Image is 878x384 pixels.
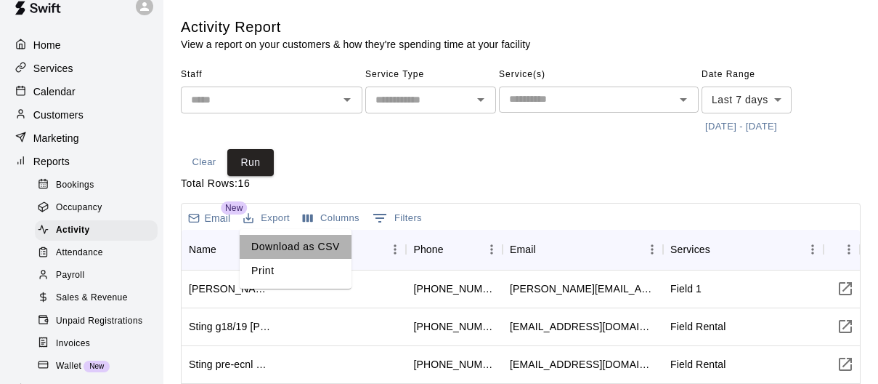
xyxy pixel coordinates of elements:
[35,198,158,218] div: Occupancy
[56,337,90,351] span: Invoices
[702,116,781,138] button: [DATE] - [DATE]
[347,239,367,260] button: Sort
[240,229,351,289] ul: Export
[56,178,94,193] span: Bookings
[702,63,829,87] span: Date Range
[35,355,163,377] a: WalletNew
[710,239,731,260] button: Sort
[673,89,694,110] button: Open
[189,229,216,270] div: Name
[837,318,854,335] svg: Visit customer page
[221,201,247,215] span: New
[536,239,556,260] button: Sort
[182,229,278,270] div: Name
[33,84,76,99] p: Calendar
[837,356,854,373] svg: Visit customer page
[35,220,158,241] div: Activity
[837,280,854,297] svg: Visit customer page
[831,350,860,379] button: Visit customer page
[802,239,824,260] button: Menu
[35,174,163,196] a: Bookings
[670,229,710,270] div: Services
[12,104,152,126] a: Customers
[670,319,726,334] div: Field Rental
[205,211,231,225] p: Email
[641,239,663,260] button: Menu
[503,229,663,270] div: Email
[413,319,495,334] div: +14692362299
[227,149,274,176] button: Run
[12,34,152,56] a: Home
[510,281,656,296] div: ryan.godfrey@paradigmsoccer.com
[663,229,824,270] div: Services
[384,239,406,260] button: Menu
[831,312,860,341] button: Visit customer page
[510,229,536,270] div: Email
[33,38,61,52] p: Home
[189,319,271,334] div: Sting g18/19 richardson
[240,235,351,259] li: Download as CSV
[413,281,495,296] div: +12144486636
[35,265,163,287] a: Payroll
[369,207,426,230] button: Show filters
[35,287,163,310] a: Sales & Revenue
[56,359,81,374] span: Wallet
[499,63,699,87] span: Service(s)
[35,288,158,308] div: Sales & Revenue
[84,362,110,370] span: New
[824,229,860,270] div: Link
[33,61,73,76] p: Services
[35,220,163,242] a: Activity
[56,291,128,305] span: Sales & Revenue
[406,229,503,270] div: Phone
[56,268,84,283] span: Payroll
[510,357,656,372] div: mariahdean424@gmail.com
[240,259,351,283] li: Print
[444,239,464,260] button: Sort
[184,208,234,228] button: Email
[471,89,491,110] button: Open
[12,151,152,172] a: Reports
[12,81,152,103] a: Calendar
[189,281,271,296] div: Ryan Godfrey
[838,239,860,260] button: Menu
[278,229,407,270] div: Memberships
[33,154,70,169] p: Reports
[12,127,152,149] a: Marketing
[413,229,443,270] div: Phone
[181,63,362,87] span: Staff
[35,311,158,332] div: Unpaid Registrations
[33,108,84,122] p: Customers
[670,281,702,296] div: Field 1
[56,223,90,238] span: Activity
[181,17,530,37] h5: Activity Report
[240,207,293,230] button: Export
[181,37,530,52] p: View a report on your customers & how they're spending time at your facility
[365,63,496,87] span: Service Type
[35,356,158,377] div: WalletNew
[12,57,152,79] a: Services
[181,149,227,176] button: Clear
[35,310,163,332] a: Unpaid Registrations
[216,239,237,260] button: Sort
[181,176,861,191] p: Total Rows: 16
[35,175,158,196] div: Bookings
[35,334,158,354] div: Invoices
[413,357,495,372] div: +14143317449
[56,246,103,260] span: Attendance
[831,274,860,303] button: Visit customer page
[35,196,163,219] a: Occupancy
[56,201,102,215] span: Occupancy
[702,87,792,113] div: Last 7 days
[35,242,163,265] a: Attendance
[670,357,726,372] div: Field Rental
[481,239,503,260] button: Menu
